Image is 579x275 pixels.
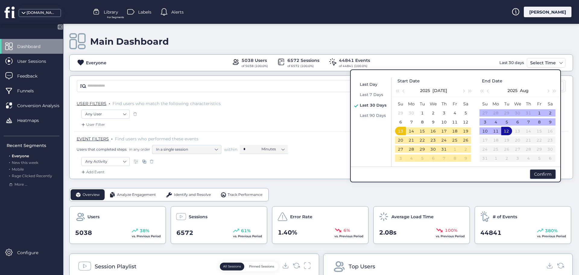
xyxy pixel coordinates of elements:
div: [DOMAIN_NAME] [27,10,57,16]
span: 1.40% [278,228,297,237]
span: 61% [241,227,251,234]
span: Heatmaps [17,117,48,124]
button: [DATE] [432,85,447,97]
div: 8 [536,118,543,126]
div: 16 [429,127,437,135]
div: 3 [397,155,404,162]
div: 1 [419,109,426,117]
td: 2025-07-05 [460,108,471,117]
div: 10 [481,127,489,135]
td: 2025-07-15 [417,126,428,136]
div: 28 [408,145,415,153]
div: 30 [514,109,521,117]
td: 2025-06-30 [406,108,417,117]
td: 2025-07-06 [395,117,406,126]
td: 2025-08-11 [490,126,501,136]
span: . [9,166,10,171]
td: 2025-08-01 [534,108,545,117]
td: 2025-07-23 [428,136,438,145]
td: 2025-07-30 [428,145,438,154]
div: of 44841 (100.0%) [339,64,370,69]
span: 380% [545,227,558,234]
span: Users that completed steps [77,147,127,152]
td: 2025-08-03 [395,154,406,163]
td: 2025-08-06 [512,117,523,126]
td: 2025-07-03 [438,108,449,117]
span: 44841 [480,228,501,238]
span: Funnels [17,88,43,94]
div: 12 [503,127,510,135]
td: 2025-07-11 [449,117,460,126]
div: Top Users [349,262,375,271]
span: Error Rate [290,213,312,220]
td: 2025-07-31 [438,145,449,154]
td: 2025-07-21 [406,136,417,145]
div: 9 [462,155,469,162]
span: Last 30 Days [360,103,387,107]
span: Last 7 Days [360,92,383,97]
button: Pinned Sessions [246,263,277,270]
td: 2025-08-04 [490,117,501,126]
th: Fri [534,99,545,108]
td: 2025-08-07 [438,154,449,163]
div: 29 [503,109,510,117]
span: Mobile [12,167,24,171]
div: 6 [514,118,521,126]
div: 11 [492,127,499,135]
th: Fri [449,99,460,108]
div: 14 [408,127,415,135]
div: 30 [408,109,415,117]
td: 2025-07-18 [449,126,460,136]
div: 29 [419,145,426,153]
button: Last year (Control + left) [394,85,400,97]
span: Start Date [397,78,420,84]
div: 27 [397,145,404,153]
div: 28 [492,109,499,117]
nz-select-item: Any Activity [85,157,126,166]
span: Track Performance [228,192,262,198]
td: 2025-08-09 [460,154,471,163]
td: 2025-08-10 [479,126,490,136]
div: 4 [492,118,499,126]
span: 100% [445,227,457,234]
div: Everyone [86,59,106,66]
span: Labels [138,9,151,15]
span: Dashboard [17,43,49,50]
td: 2025-07-17 [438,126,449,136]
span: Find users who match the following characteristics [112,101,221,106]
td: 2025-08-01 [449,145,460,154]
span: Users [87,213,100,220]
div: 15 [419,127,426,135]
div: [PERSON_NAME] [524,7,571,17]
span: Feedback [17,73,46,79]
th: Sat [545,99,555,108]
span: Configure [17,249,47,256]
th: Sun [395,99,406,108]
div: 3 [481,118,489,126]
th: Wed [512,99,523,108]
span: 38% [140,227,149,234]
td: 2025-07-02 [428,108,438,117]
div: 12 [462,118,469,126]
div: 17 [440,127,448,135]
span: . [111,135,112,141]
span: Alerts [171,9,184,15]
span: 6572 [176,228,193,238]
td: 2025-07-01 [417,108,428,117]
td: 2025-07-30 [512,108,523,117]
td: 2025-07-07 [406,117,417,126]
div: 8 [419,118,426,126]
td: 2025-07-28 [406,145,417,154]
div: 1 [536,109,543,117]
th: Mon [406,99,417,108]
div: 24 [440,136,448,144]
span: within [224,146,237,152]
td: 2025-07-31 [523,108,534,117]
div: Add Event [80,169,105,175]
div: 7 [525,118,532,126]
td: 2025-07-27 [479,108,490,117]
td: 2025-08-03 [479,117,490,126]
div: of 6572 (100.0%) [287,64,319,69]
th: Mon [490,99,501,108]
div: 21 [408,136,415,144]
